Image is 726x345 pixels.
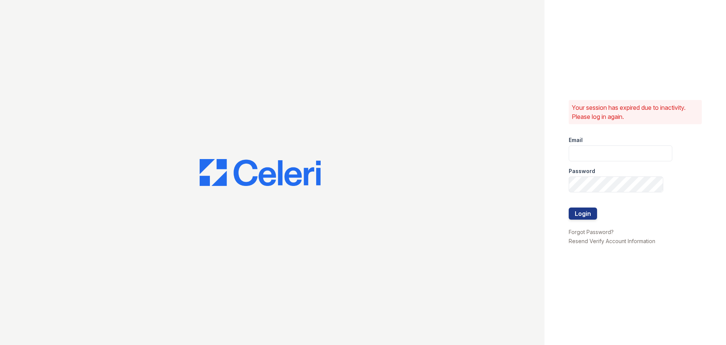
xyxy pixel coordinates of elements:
[569,238,655,244] a: Resend Verify Account Information
[569,229,614,235] a: Forgot Password?
[572,103,699,121] p: Your session has expired due to inactivity. Please log in again.
[569,208,597,220] button: Login
[200,159,321,186] img: CE_Logo_Blue-a8612792a0a2168367f1c8372b55b34899dd931a85d93a1a3d3e32e68fde9ad4.png
[569,136,583,144] label: Email
[569,167,595,175] label: Password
